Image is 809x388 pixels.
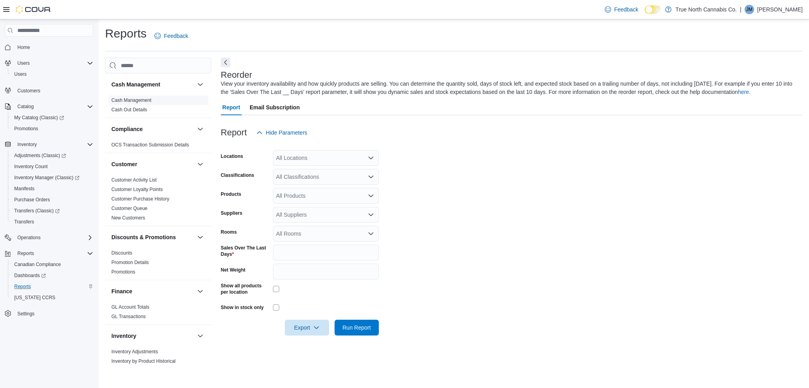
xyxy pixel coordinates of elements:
span: Report [222,99,240,115]
span: Customer Activity List [111,177,157,183]
h3: Discounts & Promotions [111,233,176,241]
button: Cash Management [196,80,205,89]
a: Dashboards [11,271,49,280]
span: Settings [14,309,93,319]
span: Dashboards [14,272,46,279]
a: Customers [14,86,43,96]
a: Promotions [111,269,135,275]
label: Show all products per location [221,283,270,295]
h1: Reports [105,26,147,41]
a: Promotions [11,124,41,133]
span: Home [14,42,93,52]
a: Purchase Orders [11,195,53,204]
a: Adjustments (Classic) [8,150,96,161]
span: Promotions [11,124,93,133]
span: Home [17,44,30,51]
span: Cash Management [111,97,151,103]
h3: Finance [111,287,132,295]
span: [US_STATE] CCRS [14,294,55,301]
button: Export [285,320,329,336]
a: Dashboards [8,270,96,281]
span: Reports [14,249,93,258]
h3: Reorder [221,70,252,80]
label: Classifications [221,172,254,178]
a: Inventory Adjustments [111,349,158,354]
span: Discounts [111,250,132,256]
span: Inventory Count [14,163,48,170]
span: Customers [17,88,40,94]
button: Inventory [14,140,40,149]
button: Open list of options [368,193,374,199]
button: Customers [2,84,96,96]
span: Canadian Compliance [14,261,61,268]
button: Open list of options [368,174,374,180]
label: Products [221,191,241,197]
a: Home [14,43,33,52]
button: Run Report [335,320,379,336]
span: Inventory [14,140,93,149]
label: Net Weight [221,267,245,273]
input: Dark Mode [645,6,661,14]
span: Reports [14,283,31,290]
nav: Complex example [5,38,93,340]
button: Inventory [111,332,194,340]
div: Customer [105,175,211,226]
button: Open list of options [368,231,374,237]
label: Suppliers [221,210,243,216]
button: Inventory Count [8,161,96,172]
button: Discounts & Promotions [111,233,194,241]
span: Run Report [342,324,371,332]
button: Next [221,58,230,67]
span: Inventory Count [11,162,93,171]
a: Settings [14,309,38,319]
span: Manifests [14,186,34,192]
span: Users [17,60,30,66]
div: James Masek [745,5,754,14]
h3: Compliance [111,125,143,133]
span: JM [746,5,753,14]
button: Users [2,58,96,69]
span: Adjustments (Classic) [11,151,93,160]
a: Feedback [151,28,191,44]
label: Locations [221,153,243,159]
button: Operations [2,232,96,243]
span: Canadian Compliance [11,260,93,269]
span: GL Transactions [111,313,146,320]
button: Users [14,58,33,68]
button: Transfers [8,216,96,227]
a: Promotion Details [111,260,149,265]
a: Reports [11,282,34,291]
span: Reports [17,250,34,257]
button: Inventory [2,139,96,150]
span: Hide Parameters [266,129,307,137]
h3: Customer [111,160,137,168]
button: Reports [14,249,37,258]
span: Settings [17,311,34,317]
button: Compliance [196,124,205,134]
span: Export [290,320,324,336]
a: Manifests [11,184,38,193]
span: OCS Transaction Submission Details [111,142,189,148]
span: Customer Queue [111,205,147,212]
span: Adjustments (Classic) [14,152,66,159]
a: Transfers (Classic) [8,205,96,216]
a: Cash Out Details [111,107,147,112]
span: Catalog [14,102,93,111]
button: Operations [14,233,44,242]
span: Reports [11,282,93,291]
span: Inventory by Product Historical [111,358,176,364]
a: My Catalog (Classic) [11,113,67,122]
span: Transfers [11,217,93,227]
span: Transfers (Classic) [14,208,60,214]
span: Feedback [614,6,638,13]
span: My Catalog (Classic) [14,114,64,121]
a: Inventory by Product Historical [111,358,176,364]
span: Transfers [14,219,34,225]
a: Customer Queue [111,206,147,211]
p: True North Cannabis Co. [675,5,737,14]
span: Promotion Details [111,259,149,266]
div: Discounts & Promotions [105,248,211,280]
a: Canadian Compliance [11,260,64,269]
